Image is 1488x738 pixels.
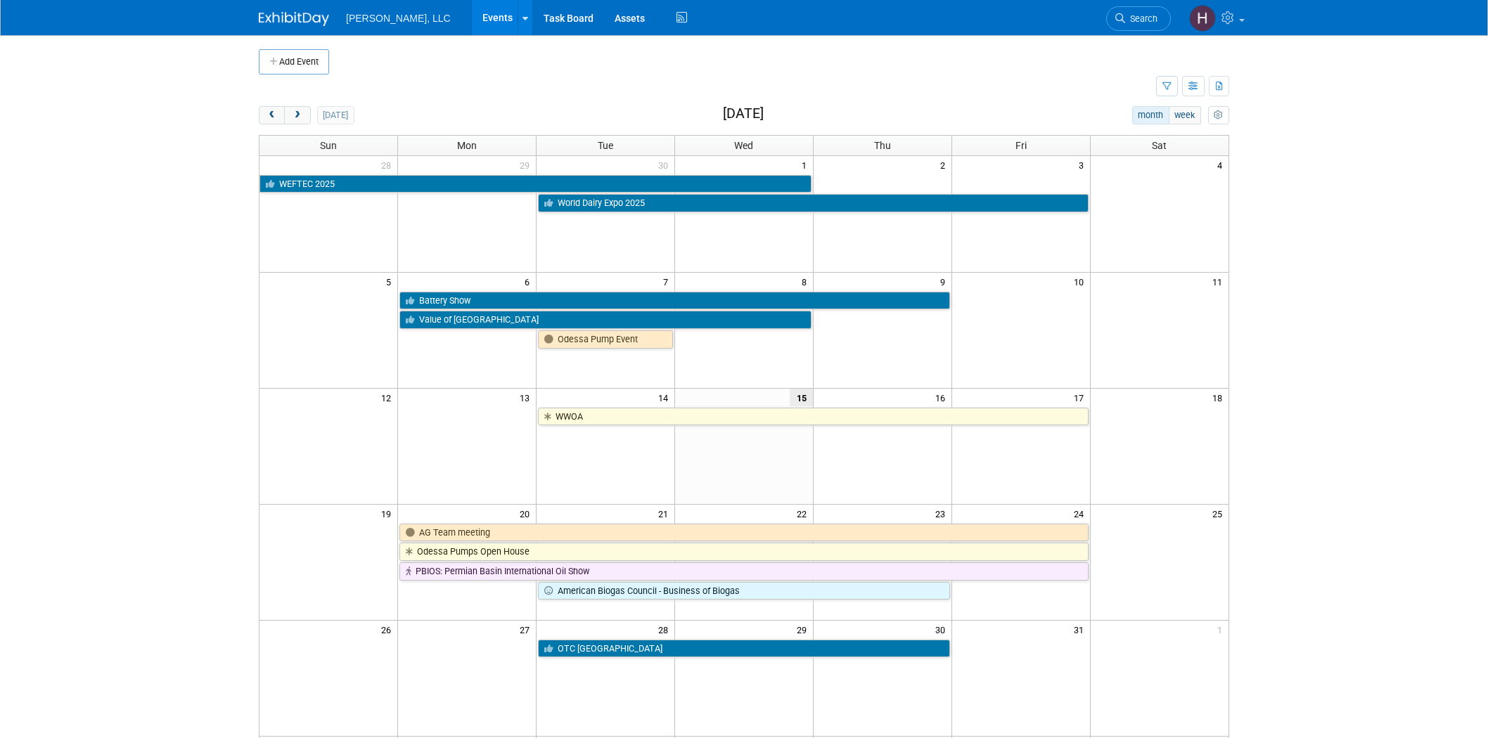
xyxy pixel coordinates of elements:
span: Tue [598,140,613,151]
button: myCustomButton [1208,106,1229,124]
span: 20 [518,505,536,522]
button: prev [259,106,285,124]
span: Fri [1015,140,1027,151]
a: Search [1106,6,1171,31]
h2: [DATE] [723,106,764,122]
span: 5 [385,273,397,290]
span: 7 [662,273,674,290]
i: Personalize Calendar [1214,111,1223,120]
span: 30 [657,156,674,174]
span: 10 [1072,273,1090,290]
span: 29 [518,156,536,174]
a: Value of [GEOGRAPHIC_DATA] [399,311,812,329]
span: 24 [1072,505,1090,522]
span: 14 [657,389,674,406]
a: PBIOS: Permian Basin International Oil Show [399,562,1088,581]
a: World Dairy Expo 2025 [538,194,1088,212]
span: 13 [518,389,536,406]
span: Mon [457,140,477,151]
a: Battery Show [399,292,949,310]
button: month [1132,106,1169,124]
a: WWOA [538,408,1088,426]
span: Sat [1152,140,1167,151]
span: 3 [1077,156,1090,174]
span: 22 [795,505,813,522]
span: 30 [934,621,951,638]
span: 1 [800,156,813,174]
span: [PERSON_NAME], LLC [346,13,451,24]
button: Add Event [259,49,329,75]
span: 28 [657,621,674,638]
span: 6 [523,273,536,290]
button: next [284,106,310,124]
span: 27 [518,621,536,638]
a: Odessa Pump Event [538,330,673,349]
a: WEFTEC 2025 [259,175,812,193]
span: Sun [320,140,337,151]
span: 23 [934,505,951,522]
button: week [1169,106,1201,124]
span: 12 [380,389,397,406]
a: American Biogas Council - Business of Biogas [538,582,950,600]
a: AG Team meeting [399,524,1088,542]
span: 1 [1216,621,1229,638]
button: [DATE] [317,106,354,124]
img: Hannah Mulholland [1189,5,1216,32]
span: 17 [1072,389,1090,406]
span: 11 [1211,273,1229,290]
span: 4 [1216,156,1229,174]
span: Wed [734,140,753,151]
span: 18 [1211,389,1229,406]
span: 29 [795,621,813,638]
span: 9 [939,273,951,290]
span: 16 [934,389,951,406]
a: OTC [GEOGRAPHIC_DATA] [538,640,950,658]
span: 25 [1211,505,1229,522]
span: Search [1125,13,1157,24]
span: Thu [874,140,891,151]
span: 21 [657,505,674,522]
span: 19 [380,505,397,522]
span: 26 [380,621,397,638]
span: 15 [790,389,813,406]
img: ExhibitDay [259,12,329,26]
span: 31 [1072,621,1090,638]
span: 28 [380,156,397,174]
a: Odessa Pumps Open House [399,543,1088,561]
span: 2 [939,156,951,174]
span: 8 [800,273,813,290]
